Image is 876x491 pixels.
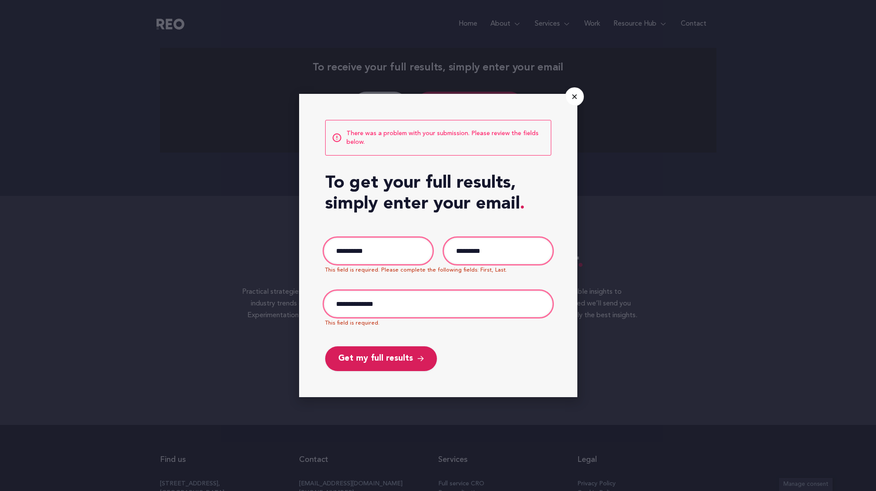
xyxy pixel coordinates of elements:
[325,319,551,328] div: This field is required.
[338,353,413,365] span: Get my full results
[325,346,437,371] button: Get my full resultsarrow-right-icon
[325,266,551,275] div: This field is required. Please complete the following fields: First, Last.
[325,173,551,215] h4: To get your full results, simply enter your email
[565,87,584,106] a: Close
[417,355,424,362] img: arrow-right-icon
[333,129,544,146] h2: There was a problem with your submission. Please review the fields below.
